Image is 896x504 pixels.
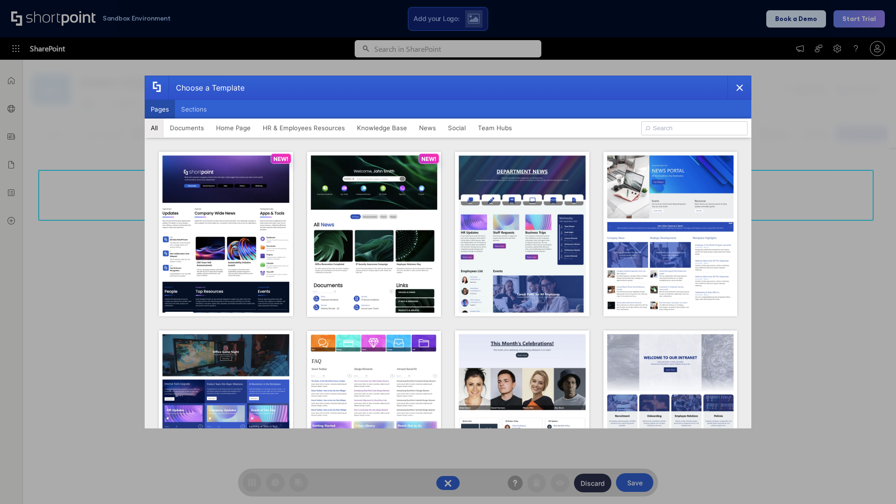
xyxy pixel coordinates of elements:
button: Knowledge Base [351,119,413,137]
button: Pages [145,100,175,119]
div: Choose a Template [168,76,245,99]
button: Sections [175,100,213,119]
button: Home Page [210,119,257,137]
button: Team Hubs [472,119,518,137]
button: HR & Employees Resources [257,119,351,137]
button: News [413,119,442,137]
button: Documents [164,119,210,137]
input: Search [641,121,748,135]
p: NEW! [273,155,288,162]
button: Social [442,119,472,137]
p: NEW! [421,155,436,162]
div: template selector [145,76,751,428]
iframe: Chat Widget [849,459,896,504]
button: All [145,119,164,137]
